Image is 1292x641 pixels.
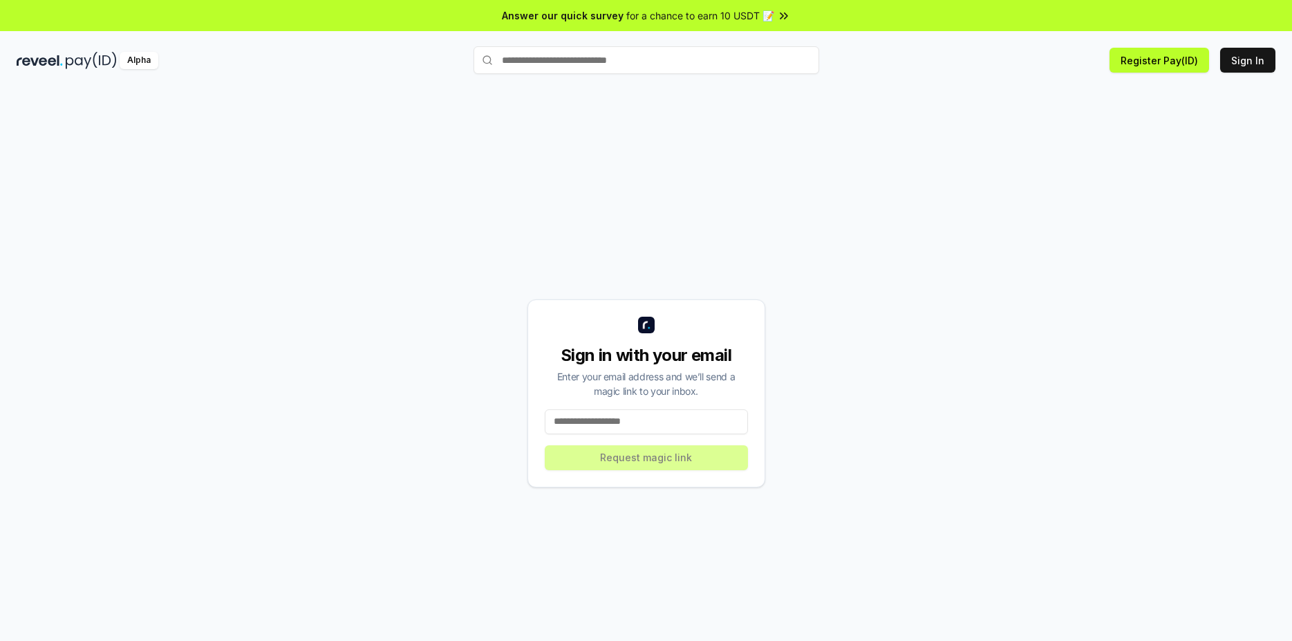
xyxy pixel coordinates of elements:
[1220,48,1275,73] button: Sign In
[626,8,774,23] span: for a chance to earn 10 USDT 📝
[17,52,63,69] img: reveel_dark
[120,52,158,69] div: Alpha
[545,369,748,398] div: Enter your email address and we’ll send a magic link to your inbox.
[66,52,117,69] img: pay_id
[545,344,748,366] div: Sign in with your email
[638,317,655,333] img: logo_small
[502,8,624,23] span: Answer our quick survey
[1110,48,1209,73] button: Register Pay(ID)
